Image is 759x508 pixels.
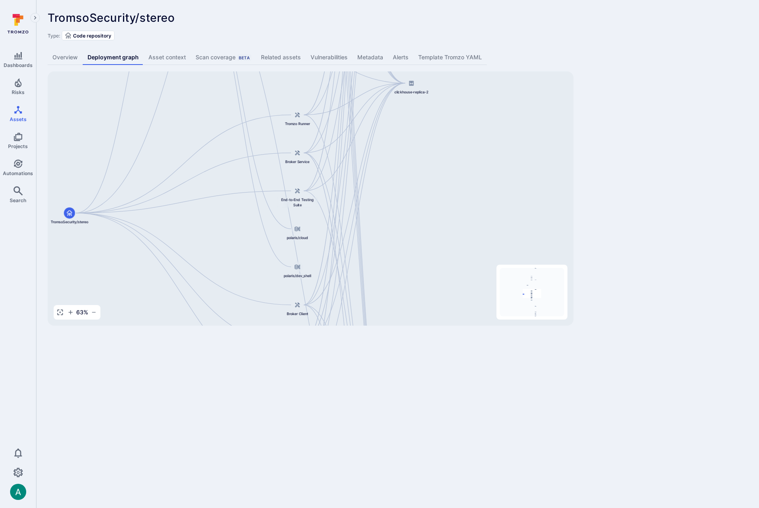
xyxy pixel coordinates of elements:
[50,220,88,225] span: TromsoSecurity/stereo
[10,484,26,500] img: ACg8ocLSa5mPYBaXNx3eFu_EmspyJX0laNWN7cXOFirfQ7srZveEpg=s96-c
[285,121,310,127] span: Tromzo Runner
[287,311,308,317] span: Broker Client
[8,143,28,149] span: Projects
[4,62,33,68] span: Dashboards
[3,170,33,176] span: Automations
[76,308,88,316] span: 63 %
[285,159,309,165] span: Broker Service
[413,50,487,65] a: Template Tromzo YAML
[256,50,306,65] a: Related assets
[284,274,311,279] span: polaris/dev_shell
[48,50,748,65] div: Asset tabs
[287,235,308,240] span: polaris/cloud
[48,33,60,39] span: Type:
[237,54,251,61] div: Beta
[73,33,111,39] span: Code repository
[32,15,38,21] i: Expand navigation menu
[10,116,27,122] span: Assets
[388,50,413,65] a: Alerts
[144,50,191,65] a: Asset context
[10,197,26,203] span: Search
[30,13,40,23] button: Expand navigation menu
[352,50,388,65] a: Metadata
[12,89,25,95] span: Risks
[196,53,251,61] div: Scan coverage
[394,90,429,95] span: clickhouse-replica-2
[83,50,144,65] a: Deployment graph
[306,50,352,65] a: Vulnerabilities
[48,50,83,65] a: Overview
[10,484,26,500] div: Arjan Dehar
[277,197,317,207] span: End-to-End Testing Suite
[48,11,175,25] span: TromsoSecurity/stereo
